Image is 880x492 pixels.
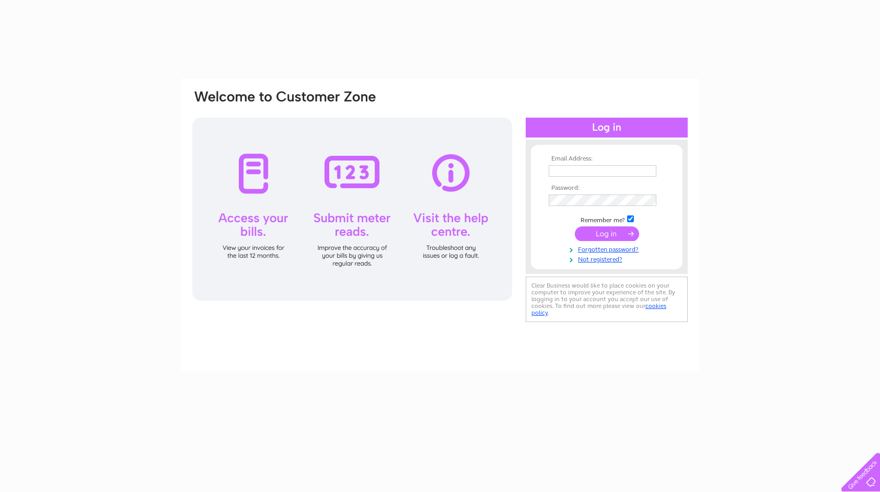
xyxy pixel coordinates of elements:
th: Password: [546,185,667,192]
a: cookies policy [531,302,666,316]
a: Forgotten password? [549,244,667,254]
input: Submit [575,226,639,241]
td: Remember me? [546,214,667,224]
a: Not registered? [549,254,667,264]
th: Email Address: [546,155,667,163]
div: Clear Business would like to place cookies on your computer to improve your experience of the sit... [526,277,688,322]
